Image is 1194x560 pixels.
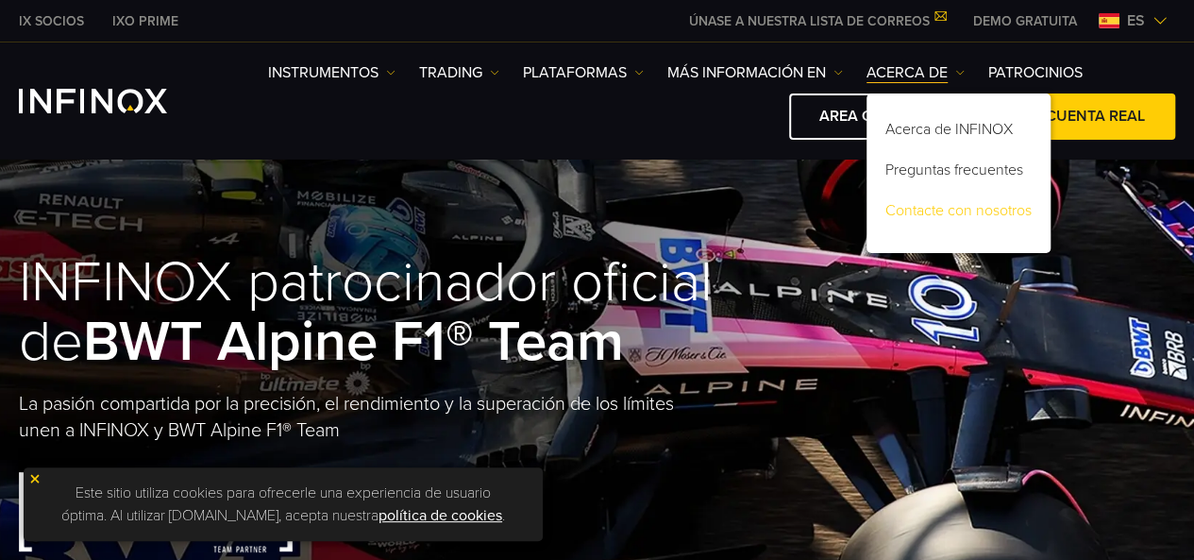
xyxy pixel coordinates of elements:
[28,472,42,485] img: yellow close icon
[33,477,533,532] p: Este sitio utiliza cookies para ofrecerle una experiencia de usuario óptima. Al utilizar [DOMAIN_...
[969,93,1175,140] a: ABRIR CUENTA REAL
[268,61,395,84] a: Instrumentos
[19,391,713,444] p: La pasión compartida por la precisión, el rendimiento y la superación de los límites unen a INFIN...
[83,308,624,376] strong: BWT Alpine F1® Team
[866,112,1051,153] a: Acerca de INFINOX
[98,11,193,31] a: INFINOX
[1119,9,1152,32] span: es
[523,61,644,84] a: PLATAFORMAS
[19,89,211,113] a: INFINOX Logo
[5,11,98,31] a: INFINOX
[419,61,499,84] a: TRADING
[866,153,1051,194] a: Preguntas frecuentes
[667,61,843,84] a: Más información en
[789,93,950,140] a: AREA CLIENTE
[959,11,1091,31] a: INFINOX MENU
[866,61,965,84] a: ACERCA DE
[19,253,713,372] h1: INFINOX patrocinador oficial de
[675,13,959,29] a: ÚNASE A NUESTRA LISTA DE CORREOS
[988,61,1083,84] a: Patrocinios
[866,194,1051,234] a: Contacte con nosotros
[378,506,502,525] a: política de cookies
